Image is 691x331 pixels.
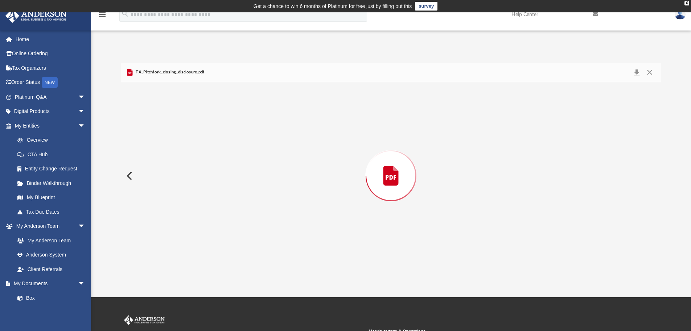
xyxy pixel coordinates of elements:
img: Anderson Advisors Platinum Portal [123,315,166,325]
a: Order StatusNEW [5,75,96,90]
img: User Pic [675,9,686,20]
a: Tax Due Dates [10,205,96,219]
span: arrow_drop_down [78,104,92,119]
a: Box [10,291,89,305]
a: Client Referrals [10,262,92,276]
a: Meeting Minutes [10,305,92,320]
div: close [684,1,689,5]
a: menu [98,14,107,19]
a: Binder Walkthrough [10,176,96,190]
a: My Documentsarrow_drop_down [5,276,92,291]
span: arrow_drop_down [78,90,92,105]
a: My Entitiesarrow_drop_down [5,118,96,133]
div: Get a chance to win 6 months of Platinum for free just by filling out this [254,2,412,11]
span: arrow_drop_down [78,276,92,291]
a: Digital Productsarrow_drop_down [5,104,96,119]
a: My Anderson Team [10,233,89,248]
i: search [121,10,129,18]
span: arrow_drop_down [78,118,92,133]
a: Overview [10,133,96,148]
a: Home [5,32,96,47]
button: Previous File [121,166,137,186]
img: Anderson Advisors Platinum Portal [3,9,69,23]
a: Platinum Q&Aarrow_drop_down [5,90,96,104]
a: My Anderson Teamarrow_drop_down [5,219,92,234]
a: survey [415,2,437,11]
div: NEW [42,77,58,88]
a: Tax Organizers [5,61,96,75]
button: Download [630,67,643,77]
i: menu [98,10,107,19]
span: arrow_drop_down [78,219,92,234]
a: CTA Hub [10,147,96,162]
a: Anderson System [10,248,92,262]
a: My Blueprint [10,190,92,205]
button: Close [643,67,656,77]
div: Preview [121,63,661,270]
a: Entity Change Request [10,162,96,176]
span: TX_Pitchfork_closing_disclosure.pdf [134,69,205,76]
a: Online Ordering [5,47,96,61]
